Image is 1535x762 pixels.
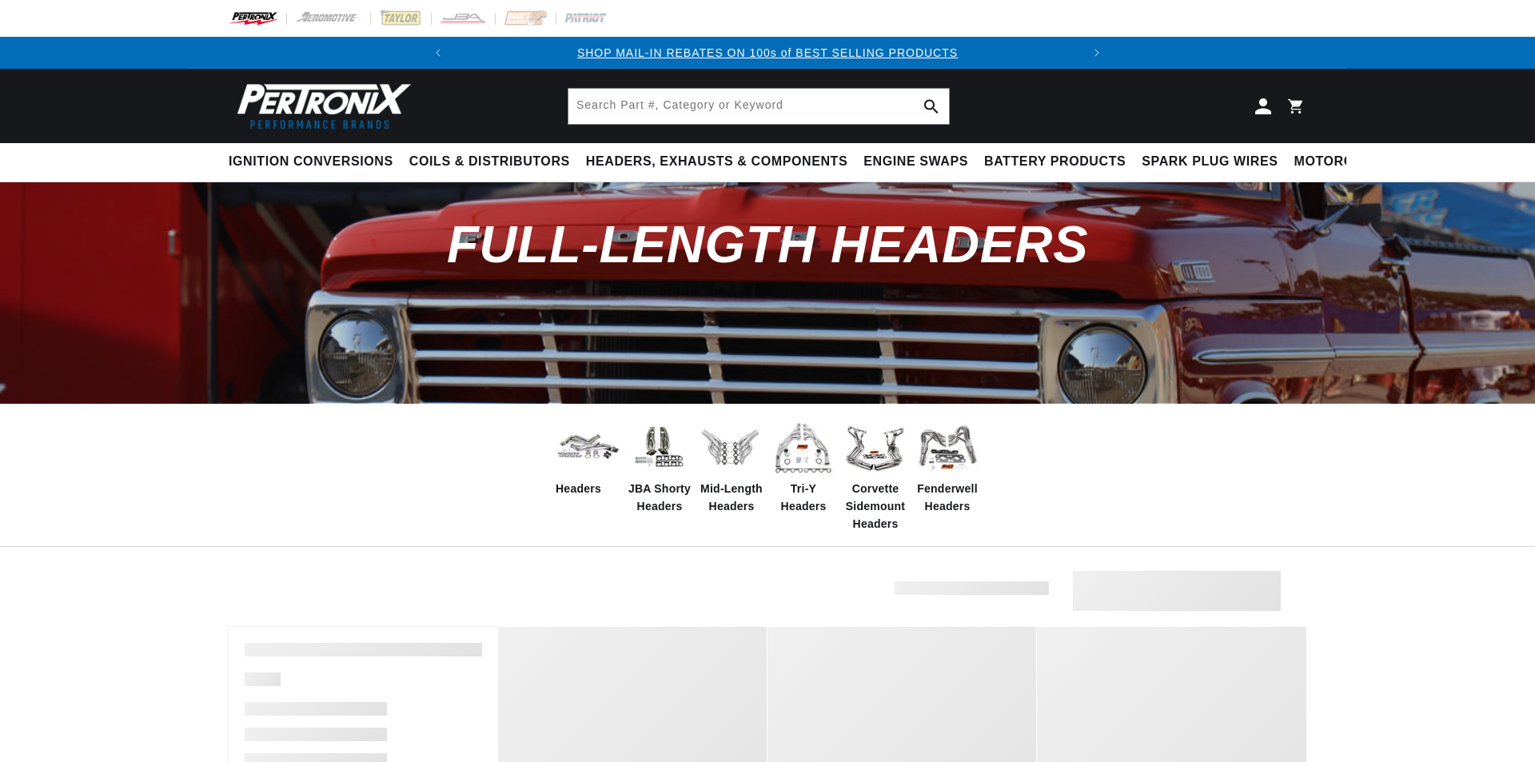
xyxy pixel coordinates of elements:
slideshow-component: Translation missing: en.sections.announcements.announcement_bar [189,37,1346,69]
summary: Battery Products [976,143,1134,181]
button: Translation missing: en.sections.announcements.previous_announcement [422,37,454,69]
summary: Ignition Conversions [229,143,401,181]
button: Search Part #, Category or Keyword [914,89,949,124]
div: 1 of 2 [454,44,1082,62]
span: Fenderwell Headers [915,480,979,516]
img: Corvette Sidemount Headers [843,416,907,480]
button: Translation missing: en.sections.announcements.next_announcement [1081,37,1113,69]
span: Spark Plug Wires [1142,154,1278,170]
a: Fenderwell Headers Fenderwell Headers [915,416,979,516]
summary: Spark Plug Wires [1134,143,1286,181]
span: Battery Products [984,154,1126,170]
a: Corvette Sidemount Headers Corvette Sidemount Headers [843,416,907,533]
a: JBA Shorty Headers JBA Shorty Headers [628,416,692,516]
input: Search Part #, Category or Keyword [568,89,949,124]
summary: Engine Swaps [855,143,976,181]
span: Corvette Sidemount Headers [843,480,907,533]
img: Pertronix [229,78,413,134]
span: Headers [556,480,601,497]
img: JBA Shorty Headers [628,421,692,474]
div: Announcement [454,44,1082,62]
img: Headers [556,422,620,473]
a: Tri-Y Headers Tri-Y Headers [771,416,835,516]
span: Ignition Conversions [229,154,393,170]
img: Mid-Length Headers [700,416,764,480]
span: Full-Length Headers [447,215,1088,273]
summary: Headers, Exhausts & Components [578,143,855,181]
a: Mid-Length Headers Mid-Length Headers [700,416,764,516]
img: Tri-Y Headers [771,416,835,480]
span: Tri-Y Headers [771,480,835,516]
span: Coils & Distributors [409,154,570,170]
summary: Coils & Distributors [401,143,578,181]
img: Fenderwell Headers [915,416,979,480]
span: Headers, Exhausts & Components [586,154,847,170]
span: Motorcycle [1294,154,1389,170]
span: Engine Swaps [863,154,968,170]
span: JBA Shorty Headers [628,480,692,516]
summary: Motorcycle [1286,143,1397,181]
a: SHOP MAIL-IN REBATES ON 100s of BEST SELLING PRODUCTS [577,46,958,59]
a: Headers Headers [556,416,620,497]
span: Mid-Length Headers [700,480,764,516]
